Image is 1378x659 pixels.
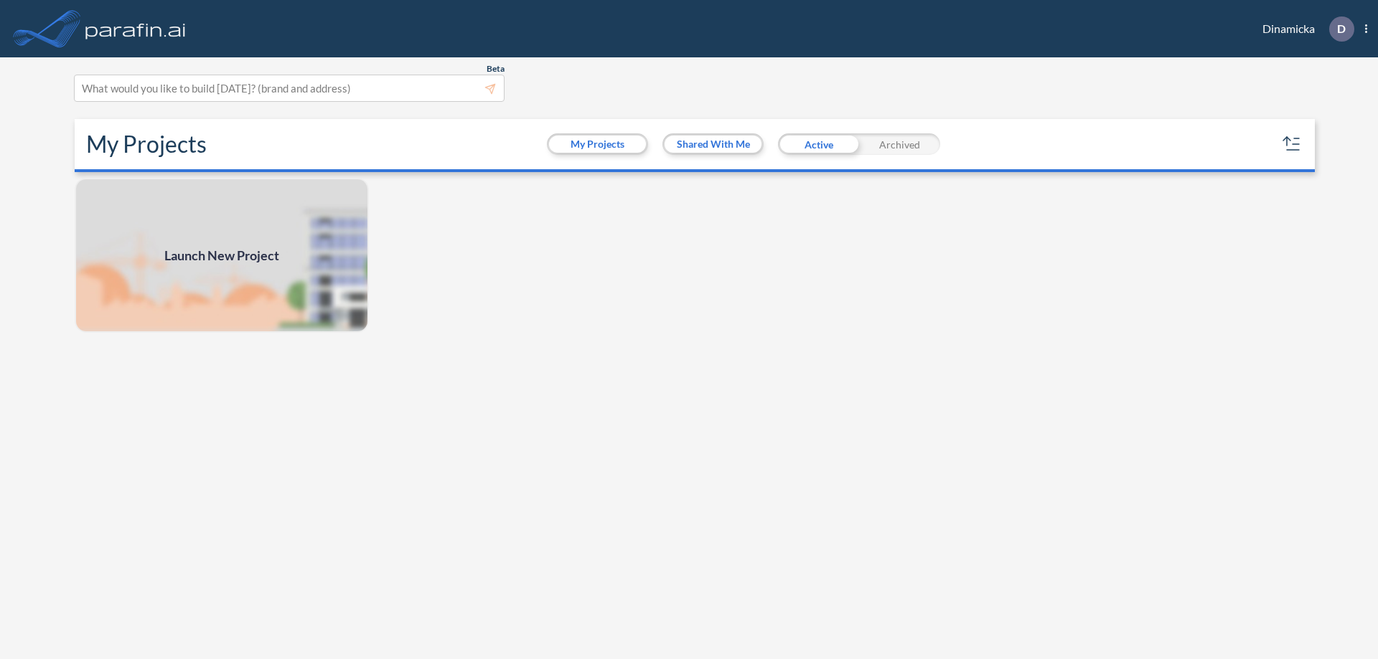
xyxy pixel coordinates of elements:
[778,133,859,155] div: Active
[75,178,369,333] a: Launch New Project
[83,14,189,43] img: logo
[859,133,940,155] div: Archived
[1241,16,1367,42] div: Dinamicka
[164,246,279,265] span: Launch New Project
[549,136,646,153] button: My Projects
[75,178,369,333] img: add
[665,136,761,153] button: Shared With Me
[86,131,207,158] h2: My Projects
[487,63,505,75] span: Beta
[1280,133,1303,156] button: sort
[1337,22,1346,35] p: D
